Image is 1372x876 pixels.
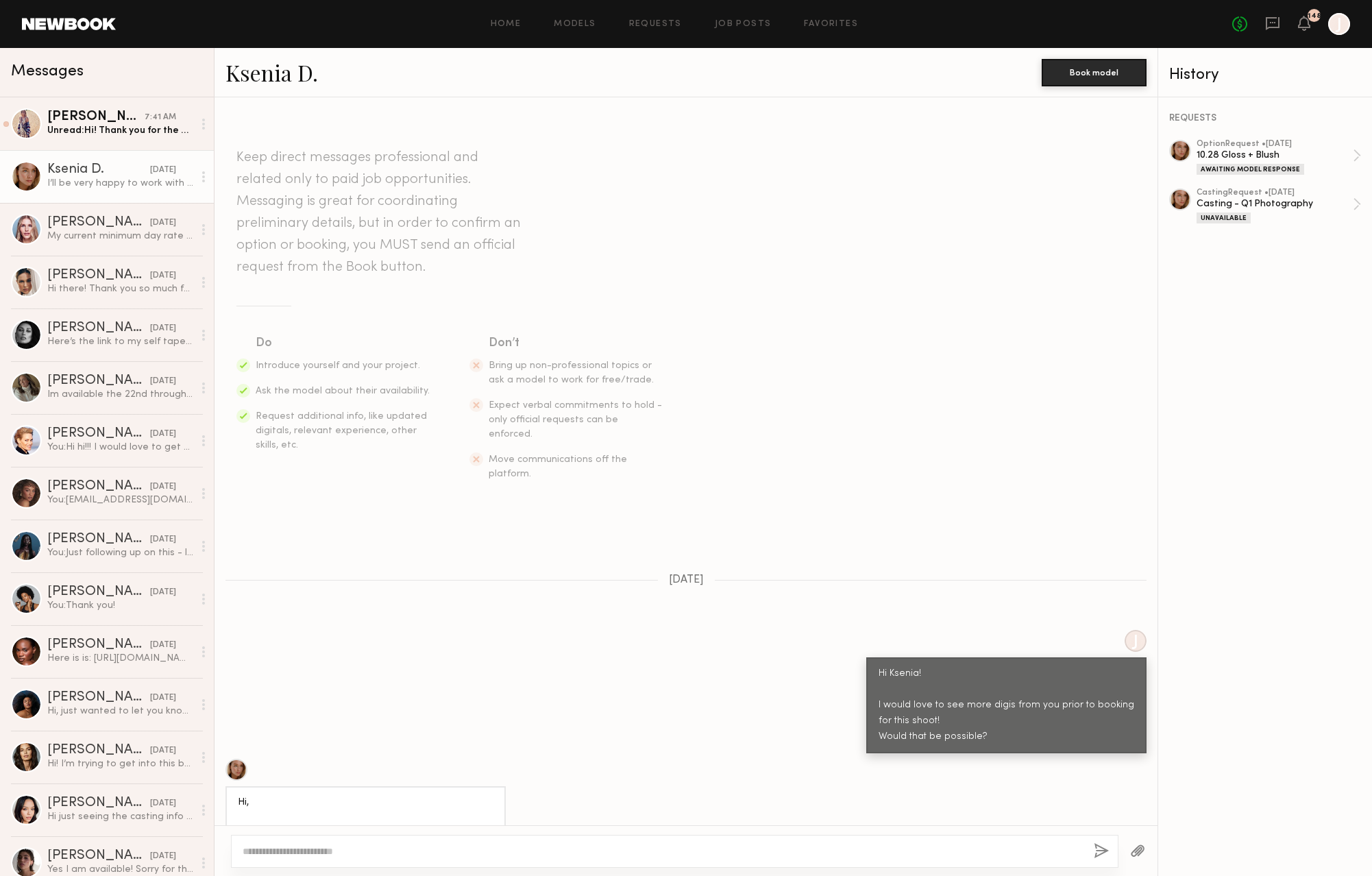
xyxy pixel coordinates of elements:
[1197,188,1353,197] div: casting Request • [DATE]
[47,216,150,230] div: [PERSON_NAME]
[47,441,193,454] div: You: Hi hi!!! I would love to get a self tape from you for an upcoming shoot! Would it be okay to...
[47,124,193,137] div: Unread: Hi! Thank you for the option request. My day rate for the job would be $1200. Let me know...
[47,494,193,507] div: You: [EMAIL_ADDRESS][DOMAIN_NAME] please!
[150,586,176,599] div: [DATE]
[150,797,176,810] div: [DATE]
[1197,164,1304,175] div: Awaiting Model Response
[47,810,193,823] div: Hi just seeing the casting info now. Thanks for sharing! Just to clarity the rate for 3 hours is ...
[879,666,1134,745] div: Hi Ksenia! I would love to see more digis from you prior to booking for this shoot! Would that be...
[47,427,150,441] div: [PERSON_NAME]
[150,692,176,705] div: [DATE]
[491,20,522,29] a: Home
[256,361,420,370] span: Introduce yourself and your project.
[489,401,662,439] span: Expect verbal commitments to hold - only official requests can be enforced.
[489,334,664,353] div: Don’t
[47,282,193,295] div: Hi there! Thank you so much for the option request! I’m available for both dates and would love t...
[145,111,176,124] div: 7:41 AM
[47,388,193,401] div: Im available the 22nd through the [DATE]
[47,533,150,546] div: [PERSON_NAME]
[47,110,145,124] div: [PERSON_NAME]
[47,796,150,810] div: [PERSON_NAME]
[47,691,150,705] div: [PERSON_NAME]
[47,335,193,348] div: Here’s the link to my self tape! Thank you - have a great weekend!
[47,705,193,718] div: Hi, just wanted to let you know that throughout the day the lighter shade I believe 19 looked a l...
[225,58,318,87] a: Ksenia D.
[715,20,772,29] a: Job Posts
[1197,149,1353,162] div: 10.28 Gloss + Blush
[150,480,176,494] div: [DATE]
[489,361,654,385] span: Bring up non-professional topics or ask a model to work for free/trade.
[47,177,193,190] div: I’ll be very happy to work with you as well! All the best, Ksenia
[47,163,150,177] div: Ksenia D.
[47,269,150,282] div: [PERSON_NAME]
[47,374,150,388] div: [PERSON_NAME]
[150,269,176,282] div: [DATE]
[256,334,431,353] div: Do
[47,652,193,665] div: Here is is: [URL][DOMAIN_NAME]
[47,480,150,494] div: [PERSON_NAME]
[47,546,193,559] div: You: Just following up on this - let me know! :)
[1197,212,1251,223] div: Unavailable
[1308,12,1321,20] div: 148
[47,757,193,770] div: Hi! I’m trying to get into this building but there doesn’t seem to be an entry point as it’s unde...
[150,375,176,388] div: [DATE]
[804,20,858,29] a: Favorites
[1042,59,1147,86] button: Book model
[47,230,193,243] div: My current minimum day rate is $3000 due to being so busy I am not flexible on that. At this time...
[1169,67,1361,83] div: History
[11,64,84,80] span: Messages
[150,322,176,335] div: [DATE]
[256,387,430,396] span: Ask the model about their availability.
[150,639,176,652] div: [DATE]
[150,217,176,230] div: [DATE]
[150,744,176,757] div: [DATE]
[1197,140,1361,175] a: optionRequest •[DATE]10.28 Gloss + BlushAwaiting Model Response
[256,412,427,450] span: Request additional info, like updated digitals, relevant experience, other skills, etc.
[489,455,627,478] span: Move communications off the platform.
[1197,197,1353,210] div: Casting - Q1 Photography
[47,585,150,599] div: [PERSON_NAME]
[47,849,150,863] div: [PERSON_NAME]
[150,850,176,863] div: [DATE]
[150,164,176,177] div: [DATE]
[47,863,193,876] div: Yes I am available! Sorry for the delay I was in [GEOGRAPHIC_DATA]
[554,20,596,29] a: Models
[669,574,704,586] span: [DATE]
[236,147,524,278] header: Keep direct messages professional and related only to paid job opportunities. Messaging is great ...
[47,599,193,612] div: You: Thank you!
[1328,13,1350,35] a: J
[1042,66,1147,77] a: Book model
[1197,140,1353,149] div: option Request • [DATE]
[1169,114,1361,123] div: REQUESTS
[150,428,176,441] div: [DATE]
[629,20,682,29] a: Requests
[47,744,150,757] div: [PERSON_NAME]
[47,638,150,652] div: [PERSON_NAME]
[1197,188,1361,223] a: castingRequest •[DATE]Casting - Q1 PhotographyUnavailable
[47,321,150,335] div: [PERSON_NAME]
[150,533,176,546] div: [DATE]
